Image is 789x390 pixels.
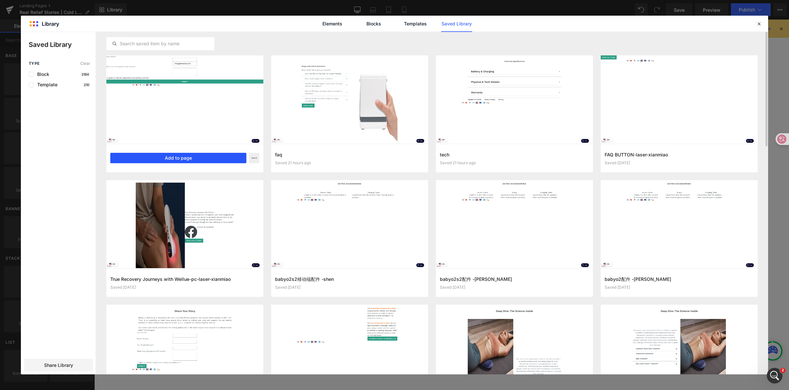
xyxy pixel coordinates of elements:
[275,276,424,282] h3: babyo2s2移动端配件 -shen
[10,99,72,111] a: [URL][DOMAIN_NAME][PERSON_NAME]
[29,40,96,50] p: Saved Library
[605,285,754,290] div: Saved [DATE]
[605,161,754,165] div: Saved [DATE]
[102,3,115,15] button: 主页
[400,16,431,32] a: Templates
[110,276,259,282] h3: True Recovery Journeys with Wellue-pc-laser-xianmiao
[80,61,90,66] span: Clear
[317,16,348,32] a: Elements
[32,8,45,15] p: Active
[6,200,125,211] textarea: Message…
[780,368,785,373] span: 2
[10,187,64,191] div: [PERSON_NAME] • 3 分钟前
[10,86,86,98] a: [URL][DOMAIN_NAME][PERSON_NAME][DOMAIN_NAME]
[15,177,72,182] b: Remove our old page.
[358,16,389,32] a: Blocks
[19,4,29,14] img: Profile image for Ken
[5,126,125,201] div: Ken说…
[605,151,754,158] h3: FAQ BUTTON-laser-xianmiao
[21,213,26,219] button: GIF 选取器
[767,368,782,383] iframe: Intercom live chat
[80,72,90,76] p: 2164
[10,73,102,86] div: Here is the result on our duplicate page:
[44,362,73,368] span: Share Library
[440,285,589,290] div: Saved [DATE]
[32,3,74,8] h1: [PERSON_NAME]
[41,213,47,219] button: Start recording
[10,130,102,149] div: In case the test page works, you can duplicate our page and use it as yours. The detail steps are...
[10,8,102,28] div: If you do not want the client to input an element, we can turn on the Hide on client option:
[115,3,126,14] div: 关闭
[29,61,40,66] span: Type
[440,151,589,158] h3: tech
[10,213,15,219] button: 表情符号选取器
[83,83,90,87] p: 210
[34,72,49,77] span: Block
[441,16,472,32] a: Saved Library
[107,40,214,48] input: Search saved item by name
[34,82,57,87] span: Template
[5,126,107,186] div: In case the test page works, you can duplicate our page and use it as yours. The detail steps are...
[275,161,424,165] div: Saved 21 hours ago
[275,285,424,290] div: Saved [DATE]
[15,149,85,160] b: Duplicate the page that we created.
[15,163,88,174] b: Publish and make default (if needed).
[112,211,122,221] button: 发送消息…
[10,115,102,121] div: Feel free to let me know if that helps.
[440,161,589,165] div: Saved 21 hours ago
[4,3,17,15] button: go back
[10,86,102,99] div: Editor:
[605,276,754,282] h3: babyo2配件 -[PERSON_NAME]
[275,151,424,158] h3: faq
[31,213,36,219] button: 上传附件
[10,99,102,111] div: Live:
[110,153,246,163] button: Add to page
[440,276,589,282] h3: babyo2s2配件 -[PERSON_NAME]
[110,285,259,290] div: Saved [DATE]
